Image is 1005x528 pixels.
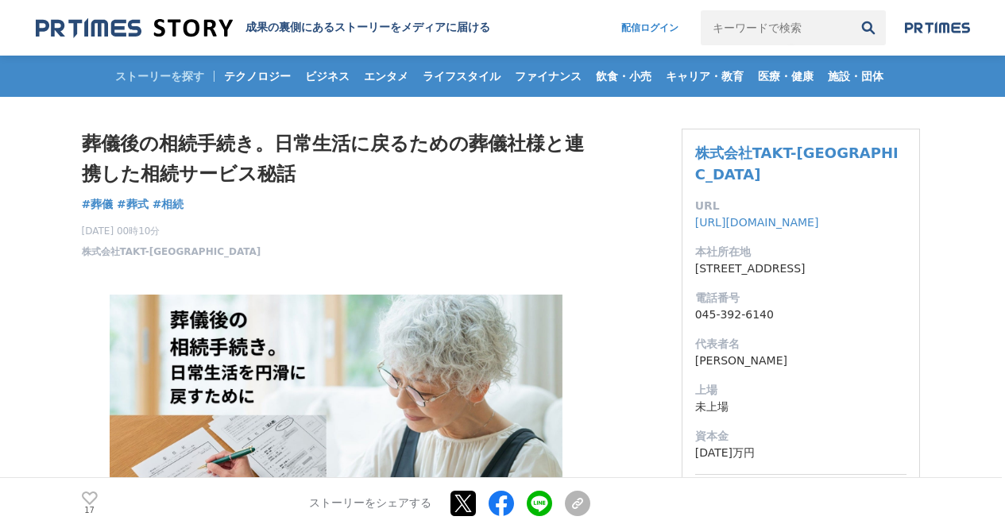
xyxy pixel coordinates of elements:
[82,196,114,213] a: #葬儀
[589,69,658,83] span: 飲食・小売
[695,306,906,323] dd: 045-392-6140
[218,56,297,97] a: テクノロジー
[82,129,590,190] h1: 葬儀後の相続手続き。日常生活に戻るための葬儀社様と連携した相続サービス秘話
[36,17,233,39] img: 成果の裏側にあるストーリーをメディアに届ける
[659,69,750,83] span: キャリア・教育
[416,56,507,97] a: ライフスタイル
[695,198,906,214] dt: URL
[309,496,431,511] p: ストーリーをシェアする
[358,69,415,83] span: エンタメ
[851,10,886,45] button: 検索
[358,56,415,97] a: エンタメ
[821,69,890,83] span: 施設・団体
[82,245,261,259] a: 株式会社TAKT-[GEOGRAPHIC_DATA]
[218,69,297,83] span: テクノロジー
[695,353,906,369] dd: [PERSON_NAME]
[508,56,588,97] a: ファイナンス
[416,69,507,83] span: ライフスタイル
[695,260,906,277] dd: [STREET_ADDRESS]
[905,21,970,34] img: prtimes
[701,10,851,45] input: キーワードで検索
[82,224,261,238] span: [DATE] 00時10分
[589,56,658,97] a: 飲食・小売
[821,56,890,97] a: 施設・団体
[752,69,820,83] span: 医療・健康
[299,69,356,83] span: ビジネス
[695,399,906,415] dd: 未上場
[695,336,906,353] dt: 代表者名
[605,10,694,45] a: 配信ログイン
[695,244,906,260] dt: 本社所在地
[245,21,490,35] h2: 成果の裏側にあるストーリーをメディアに届ける
[752,56,820,97] a: 医療・健康
[299,56,356,97] a: ビジネス
[153,197,184,211] span: #相続
[36,17,490,39] a: 成果の裏側にあるストーリーをメディアに届ける 成果の裏側にあるストーリーをメディアに届ける
[153,196,184,213] a: #相続
[695,445,906,461] dd: [DATE]万円
[695,290,906,306] dt: 電話番号
[695,145,899,183] a: 株式会社TAKT-[GEOGRAPHIC_DATA]
[117,196,149,213] a: #葬式
[117,197,149,211] span: #葬式
[695,382,906,399] dt: 上場
[695,428,906,445] dt: 資本金
[659,56,750,97] a: キャリア・教育
[508,69,588,83] span: ファイナンス
[695,216,819,229] a: [URL][DOMAIN_NAME]
[82,507,98,515] p: 17
[82,197,114,211] span: #葬儀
